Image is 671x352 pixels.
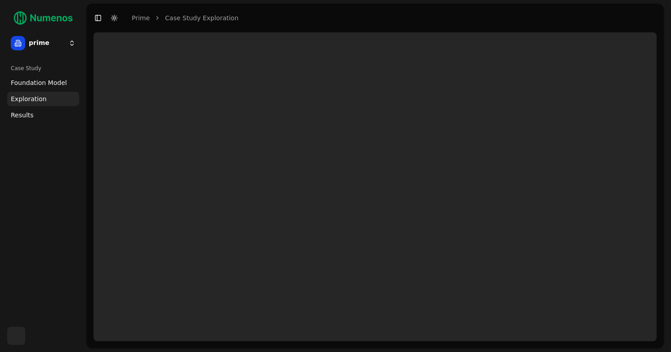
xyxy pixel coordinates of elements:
a: Exploration [7,92,79,106]
a: prime [132,13,150,22]
div: Case Study [7,61,79,76]
span: Results [11,111,34,120]
a: Results [7,108,79,122]
span: prime [29,39,65,47]
button: prime [7,32,79,54]
a: Foundation Model [7,76,79,90]
nav: breadcrumb [132,13,238,22]
a: Case Study Exploration [165,13,238,22]
span: Exploration [11,94,47,103]
span: Foundation Model [11,78,67,87]
img: Numenos [7,7,79,29]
